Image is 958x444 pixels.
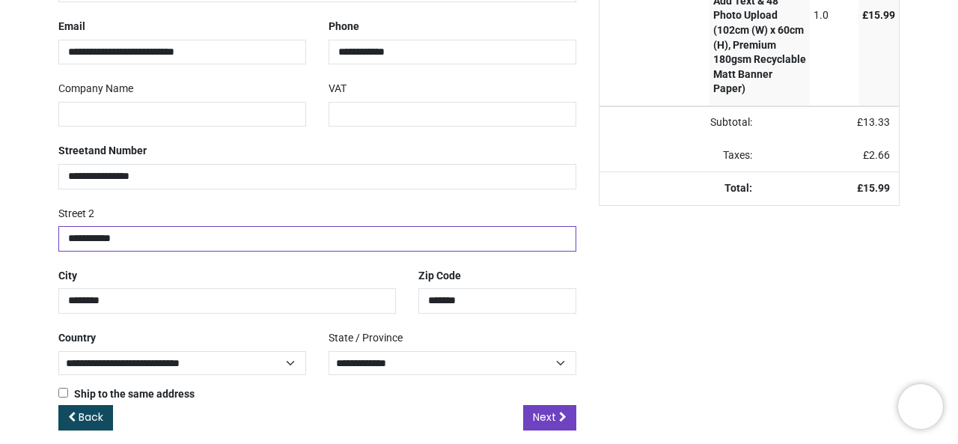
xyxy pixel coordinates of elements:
span: 2.66 [869,149,890,161]
a: Back [58,405,113,431]
span: Next [533,410,556,425]
label: Ship to the same address [58,387,195,402]
span: and Number [88,145,147,156]
span: £ [857,116,890,128]
label: Email [58,14,85,40]
span: £ [862,9,895,21]
label: City [58,264,77,289]
span: Back [79,410,103,425]
span: 13.33 [863,116,890,128]
td: Subtotal: [599,106,761,139]
div: 1.0 [814,8,855,23]
label: Country [58,326,96,351]
strong: Total: [724,182,752,194]
iframe: Brevo live chat [898,384,943,429]
label: State / Province [329,326,403,351]
span: 15.99 [868,9,895,21]
label: Zip Code [418,264,461,289]
td: Taxes: [599,139,761,172]
label: Company Name [58,76,133,102]
input: Ship to the same address [58,388,68,398]
label: Street 2 [58,201,94,227]
span: 15.99 [863,182,890,194]
label: VAT [329,76,347,102]
label: Street [58,139,147,164]
label: Phone [329,14,359,40]
span: £ [863,149,890,161]
a: Next [523,405,576,431]
strong: £ [857,182,890,194]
